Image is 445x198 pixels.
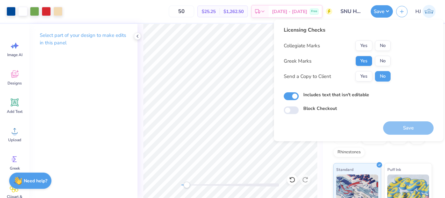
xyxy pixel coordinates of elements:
[40,32,127,47] p: Select part of your design to make edits in this panel
[375,40,391,51] button: No
[415,8,421,15] span: HJ
[7,81,22,86] span: Designs
[355,40,372,51] button: Yes
[284,26,391,34] div: Licensing Checks
[183,182,190,188] div: Accessibility label
[284,42,320,50] div: Collegiate Marks
[284,73,331,80] div: Send a Copy to Client
[202,8,216,15] span: $25.25
[412,5,438,18] a: HJ
[7,52,22,57] span: Image AI
[169,6,194,17] input: – –
[8,137,21,143] span: Upload
[375,71,391,82] button: No
[303,105,337,112] label: Block Checkout
[336,5,367,18] input: Untitled Design
[303,91,369,98] label: Includes text that isn't editable
[7,109,22,114] span: Add Text
[24,178,47,184] strong: Need help?
[272,8,307,15] span: [DATE] - [DATE]
[10,166,20,171] span: Greek
[423,5,436,18] img: Hughe Josh Cabanete
[355,56,372,66] button: Yes
[311,9,317,14] span: Free
[387,166,401,173] span: Puff Ink
[333,147,365,157] div: Rhinestones
[371,5,393,18] button: Save
[284,57,311,65] div: Greek Marks
[336,166,353,173] span: Standard
[355,71,372,82] button: Yes
[223,8,244,15] span: $1,262.50
[375,56,391,66] button: No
